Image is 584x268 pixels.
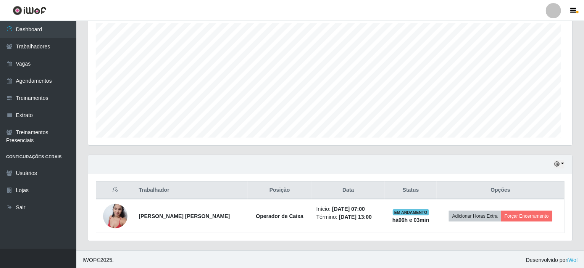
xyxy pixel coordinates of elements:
th: Status [385,181,437,199]
th: Posição [248,181,312,199]
time: [DATE] 13:00 [339,214,372,220]
li: Início: [316,205,380,213]
span: Desenvolvido por [526,256,578,264]
img: CoreUI Logo [13,6,47,15]
th: Trabalhador [134,181,248,199]
span: EM ANDAMENTO [393,209,429,215]
img: 1743531508454.jpeg [103,200,127,232]
th: Data [312,181,385,199]
li: Término: [316,213,380,221]
th: Opções [437,181,564,199]
span: © 2025 . [82,256,114,264]
button: Forçar Encerramento [501,211,552,221]
time: [DATE] 07:00 [332,206,365,212]
strong: Operador de Caixa [256,213,304,219]
a: iWof [567,257,578,263]
button: Adicionar Horas Extra [449,211,501,221]
strong: [PERSON_NAME] [PERSON_NAME] [139,213,230,219]
strong: há 06 h e 03 min [392,217,429,223]
span: IWOF [82,257,97,263]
